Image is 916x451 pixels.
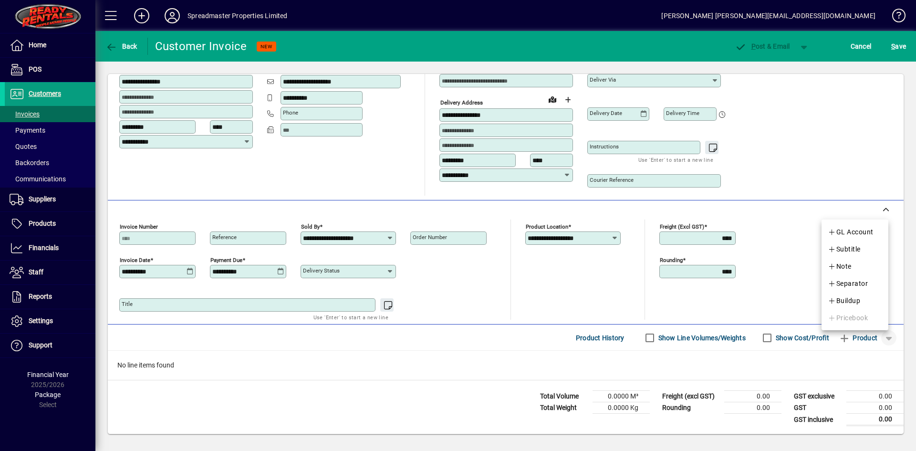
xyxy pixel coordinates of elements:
[822,258,888,275] button: Note
[822,292,888,309] button: Buildup
[828,226,874,238] span: GL Account
[822,223,888,241] button: GL Account
[822,241,888,258] button: Subtitle
[828,312,868,324] span: Pricebook
[822,309,888,326] button: Pricebook
[822,275,888,292] button: Separator
[828,243,861,255] span: Subtitle
[828,295,860,306] span: Buildup
[828,261,852,272] span: Note
[828,278,868,289] span: Separator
